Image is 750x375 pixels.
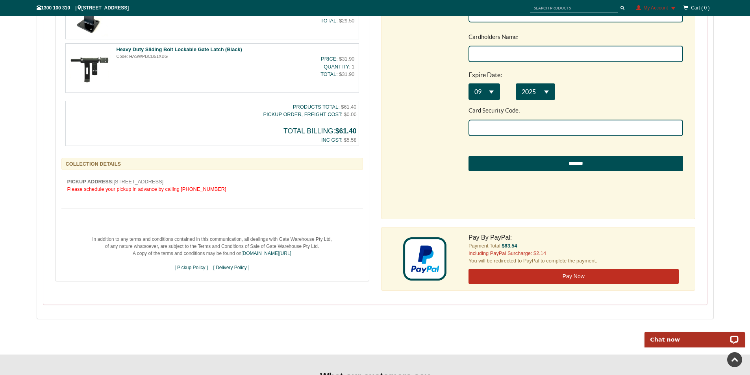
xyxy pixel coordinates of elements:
[643,5,668,11] span: My Account
[469,269,679,284] button: Pay Now
[67,186,226,192] span: Please schedule your pickup in advance by calling [PHONE_NUMBER]
[469,250,546,256] span: Including PayPal Surcharge: $2.14
[65,101,359,146] div: : $61.40 : $0.00 : $5.58
[117,46,242,52] a: Heavy Duty Sliding Bolt Lockable Gate Latch (Black)
[174,265,208,270] a: [ Pickup Policy ]
[241,251,291,256] a: [DOMAIN_NAME][URL]
[67,179,114,185] b: PICKUP ADDRESS:
[403,237,446,281] img: paypal.png
[61,232,363,275] div: In addition to any terms and conditions contained in this communication, all dealings with Gate W...
[691,5,709,11] span: Cart ( 0 )
[256,53,356,80] div: : $31.90 : 1 : $31.90
[530,3,618,13] input: SEARCH PRODUCTS
[639,323,750,347] iframe: LiveChat chat widget
[320,71,336,77] span: TOTAL
[68,46,113,91] img: lockable-padbolt-black-2023112723049-aos_thumb_small.jpg
[324,64,349,70] span: QUANTITY
[37,5,129,11] span: 1300 100 310 | [STREET_ADDRESS]
[469,233,683,242] h5: Pay By PayPal:
[320,18,336,24] span: TOTAL
[335,127,357,135] span: $61.40
[66,161,121,167] b: COLLECTION DETAILS
[283,127,356,135] strong: TOTAL BILLING:
[6,102,13,109] span: 09
[502,243,517,249] span: $63.54
[61,178,363,193] div: [STREET_ADDRESS]
[213,265,250,270] a: [ Delivery Policy ]
[53,102,67,109] span: 2025
[117,53,257,60] div: Code: HASWPBCB51XBG
[321,56,336,62] span: PRICE
[321,137,341,143] span: INC GST
[47,97,87,114] a: 2025
[263,111,341,117] span: PICKUP ORDER, FREIGHT COST
[324,10,349,16] span: QUANTITY
[293,104,338,110] span: PRODUCTS TOTAL
[463,233,689,284] div: Payment Total: You will be redirected to PayPal to complete the payment.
